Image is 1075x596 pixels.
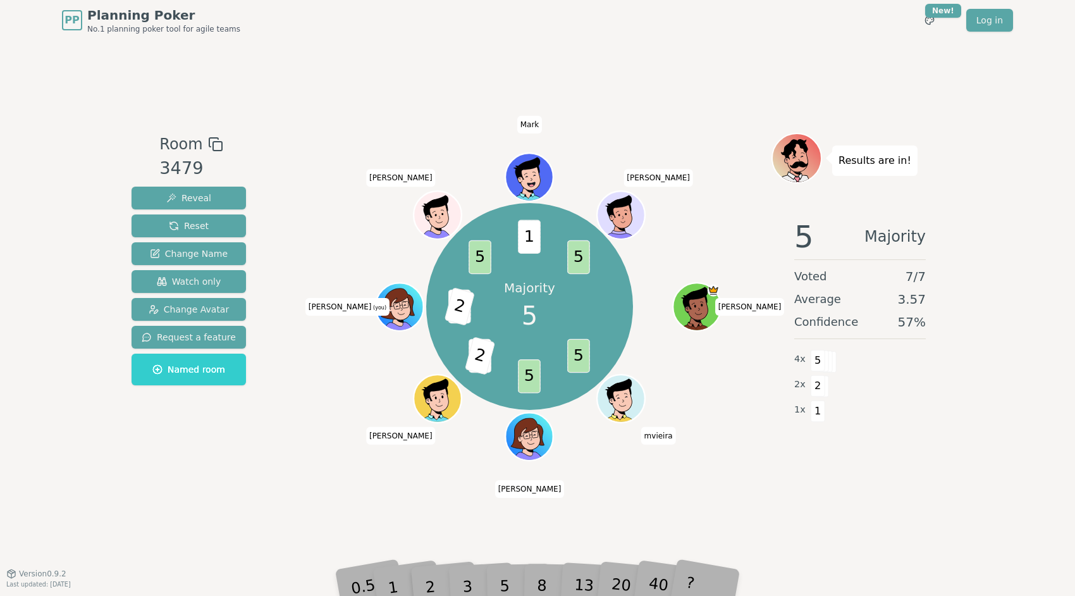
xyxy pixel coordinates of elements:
[897,290,926,308] span: 3.57
[152,363,225,376] span: Named room
[445,287,475,326] span: 2
[166,192,211,204] span: Reveal
[794,313,858,331] span: Confidence
[794,378,806,392] span: 2 x
[794,403,806,417] span: 1 x
[708,284,720,296] span: Rafael is the host
[142,331,236,344] span: Request a feature
[62,6,240,34] a: PPPlanning PokerNo.1 planning poker tool for agile teams
[366,426,436,444] span: Click to change your name
[838,152,911,170] p: Results are in!
[150,247,228,260] span: Change Name
[64,13,79,28] span: PP
[495,480,565,498] span: Click to change your name
[159,133,202,156] span: Room
[87,24,240,34] span: No.1 planning poker tool for agile teams
[811,400,825,422] span: 1
[132,270,246,293] button: Watch only
[794,221,814,252] span: 5
[918,9,941,32] button: New!
[794,290,841,308] span: Average
[87,6,240,24] span: Planning Poker
[519,359,541,393] span: 5
[149,303,230,316] span: Change Avatar
[641,426,676,444] span: Click to change your name
[157,275,221,288] span: Watch only
[465,337,495,375] span: 2
[522,297,537,335] span: 5
[794,352,806,366] span: 4 x
[906,268,926,285] span: 7 / 7
[469,240,492,274] span: 5
[132,187,246,209] button: Reveal
[517,116,543,133] span: Click to change your name
[378,284,422,329] button: Click to change your avatar
[19,569,66,579] span: Version 0.9.2
[925,4,961,18] div: New!
[366,169,436,187] span: Click to change your name
[966,9,1013,32] a: Log in
[132,214,246,237] button: Reset
[169,220,209,232] span: Reset
[568,240,591,274] span: 5
[132,354,246,385] button: Named room
[6,569,66,579] button: Version0.9.2
[132,298,246,321] button: Change Avatar
[132,326,246,349] button: Request a feature
[864,221,926,252] span: Majority
[519,220,541,254] span: 1
[305,298,390,316] span: Click to change your name
[715,298,785,316] span: Click to change your name
[6,581,71,588] span: Last updated: [DATE]
[132,242,246,265] button: Change Name
[898,313,926,331] span: 57 %
[159,156,223,182] div: 3479
[504,279,555,297] p: Majority
[623,169,693,187] span: Click to change your name
[811,350,825,371] span: 5
[811,375,825,397] span: 2
[568,339,591,373] span: 5
[794,268,827,285] span: Voted
[372,305,387,311] span: (you)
